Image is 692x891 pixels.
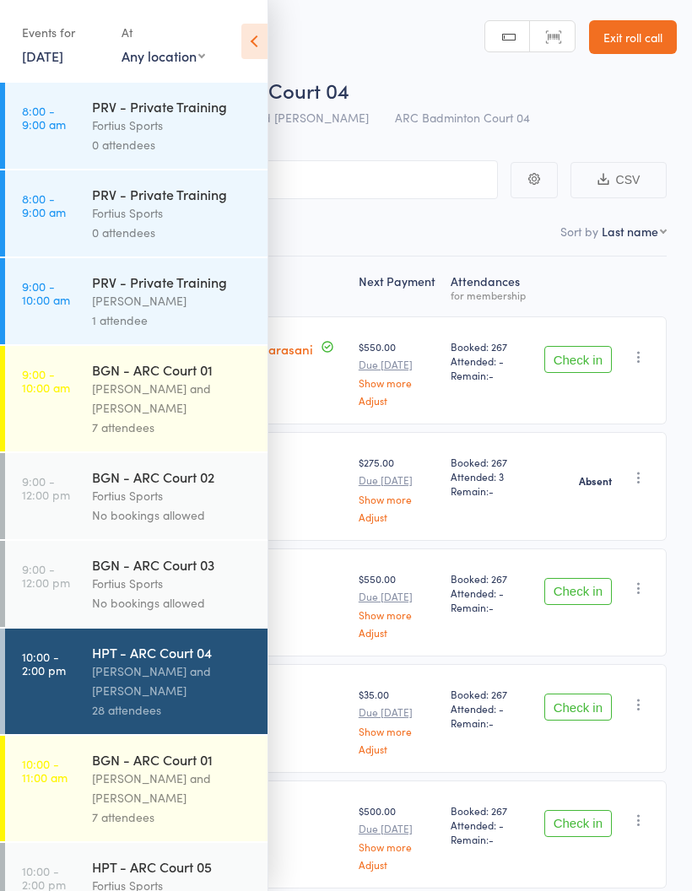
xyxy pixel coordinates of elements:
[451,339,527,354] span: Booked: 267
[359,706,437,718] small: Due [DATE]
[560,223,598,240] label: Sort by
[22,104,66,131] time: 8:00 - 9:00 am
[92,97,253,116] div: PRV - Private Training
[451,832,527,846] span: Remain:
[359,726,437,737] a: Show more
[489,368,494,382] span: -
[451,687,527,701] span: Booked: 267
[92,574,253,593] div: Fortius Sports
[92,486,253,505] div: Fortius Sports
[92,360,253,379] div: BGN - ARC Court 01
[22,46,63,65] a: [DATE]
[92,857,253,876] div: HPT - ARC Court 05
[359,609,437,620] a: Show more
[544,346,612,373] button: Check in
[359,571,437,638] div: $550.00
[92,467,253,486] div: BGN - ARC Court 02
[359,474,437,486] small: Due [DATE]
[359,339,437,406] div: $550.00
[451,483,527,498] span: Remain:
[92,223,253,242] div: 0 attendees
[22,474,70,501] time: 9:00 - 12:00 pm
[451,455,527,469] span: Booked: 267
[92,418,253,437] div: 7 attendees
[5,629,268,734] a: 10:00 -2:00 pmHPT - ARC Court 04[PERSON_NAME] and [PERSON_NAME]28 attendees
[359,359,437,370] small: Due [DATE]
[451,571,527,586] span: Booked: 267
[359,395,437,406] a: Adjust
[5,170,268,256] a: 8:00 -9:00 amPRV - Private TrainingFortius Sports0 attendees
[451,289,527,300] div: for membership
[359,377,437,388] a: Show more
[359,687,437,753] div: $35.00
[444,264,534,309] div: Atten­dances
[489,715,494,730] span: -
[489,483,494,498] span: -
[116,340,313,358] a: [DEMOGRAPHIC_DATA] Marasani
[544,810,612,837] button: Check in
[544,578,612,605] button: Check in
[359,511,437,522] a: Adjust
[451,586,527,600] span: Attended: -
[92,555,253,574] div: BGN - ARC Court 03
[5,736,268,841] a: 10:00 -11:00 amBGN - ARC Court 01[PERSON_NAME] and [PERSON_NAME]7 attendees
[22,650,66,677] time: 10:00 - 2:00 pm
[489,832,494,846] span: -
[352,264,444,309] div: Next Payment
[589,20,677,54] a: Exit roll call
[359,743,437,754] a: Adjust
[5,258,268,344] a: 9:00 -10:00 amPRV - Private Training[PERSON_NAME]1 attendee
[602,223,658,240] div: Last name
[5,453,268,539] a: 9:00 -12:00 pmBGN - ARC Court 02Fortius SportsNo bookings allowed
[451,368,527,382] span: Remain:
[92,116,253,135] div: Fortius Sports
[92,593,253,613] div: No bookings allowed
[92,203,253,223] div: Fortius Sports
[570,162,667,198] button: CSV
[359,591,437,602] small: Due [DATE]
[579,474,612,488] strong: Absent
[22,19,105,46] div: Events for
[359,803,437,870] div: $500.00
[451,354,527,368] span: Attended: -
[92,185,253,203] div: PRV - Private Training
[92,643,253,661] div: HPT - ARC Court 04
[359,841,437,852] a: Show more
[92,505,253,525] div: No bookings allowed
[122,46,205,65] div: Any location
[5,346,268,451] a: 9:00 -10:00 amBGN - ARC Court 01[PERSON_NAME] and [PERSON_NAME]7 attendees
[359,859,437,870] a: Adjust
[451,818,527,832] span: Attended: -
[22,864,66,891] time: 10:00 - 2:00 pm
[544,694,612,721] button: Check in
[22,367,70,394] time: 9:00 - 10:00 am
[451,803,527,818] span: Booked: 267
[5,83,268,169] a: 8:00 -9:00 amPRV - Private TrainingFortius Sports0 attendees
[92,807,253,827] div: 7 attendees
[395,109,530,126] span: ARC Badminton Court 04
[359,494,437,505] a: Show more
[22,562,70,589] time: 9:00 - 12:00 pm
[92,700,253,720] div: 28 attendees
[451,600,527,614] span: Remain:
[489,600,494,614] span: -
[22,192,66,219] time: 8:00 - 9:00 am
[359,455,437,521] div: $275.00
[92,135,253,154] div: 0 attendees
[92,291,253,310] div: [PERSON_NAME]
[22,279,70,306] time: 9:00 - 10:00 am
[359,627,437,638] a: Adjust
[92,273,253,291] div: PRV - Private Training
[5,541,268,627] a: 9:00 -12:00 pmBGN - ARC Court 03Fortius SportsNo bookings allowed
[451,469,527,483] span: Attended: 3
[92,769,253,807] div: [PERSON_NAME] and [PERSON_NAME]
[451,715,527,730] span: Remain:
[122,19,205,46] div: At
[22,757,68,784] time: 10:00 - 11:00 am
[92,379,253,418] div: [PERSON_NAME] and [PERSON_NAME]
[92,750,253,769] div: BGN - ARC Court 01
[92,661,253,700] div: [PERSON_NAME] and [PERSON_NAME]
[359,823,437,834] small: Due [DATE]
[92,310,253,330] div: 1 attendee
[451,701,527,715] span: Attended: -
